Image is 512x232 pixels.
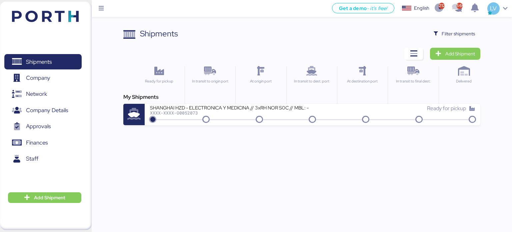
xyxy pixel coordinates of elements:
a: Finances [4,135,82,151]
button: Menu [96,3,107,14]
a: Company [4,70,82,86]
span: Add Shipment [34,194,65,202]
span: Company [26,73,50,83]
div: SHANGHAI HZD - ELECTRONICA Y MEDICINA // 3xRH NOR S0C // MBL: - HBL: - BKG: [150,104,310,110]
a: Staff [4,151,82,167]
span: Finances [26,138,48,148]
a: Approvals [4,119,82,134]
button: Add Shipment [8,192,81,203]
a: Company Details [4,103,82,118]
div: English [414,5,429,12]
span: Company Details [26,105,68,115]
span: Network [26,89,47,99]
div: Ready for pickup [137,78,182,84]
button: Filter shipments [428,28,481,40]
div: XXXX-XXXX-O0052073 [150,110,310,115]
div: At destination port [340,78,385,84]
span: LV [490,4,497,13]
span: Shipments [26,57,52,67]
a: Add Shipment [430,48,480,60]
div: In transit to dest. port [289,78,334,84]
div: Shipments [140,28,178,40]
span: Staff [26,154,38,164]
div: Delivered [442,78,486,84]
div: In transit to final dest. [391,78,435,84]
div: My Shipments [123,93,481,101]
span: Filter shipments [442,30,475,38]
a: Network [4,86,82,102]
span: Approvals [26,122,51,131]
div: At origin port [238,78,283,84]
span: Ready for pickup [427,105,466,112]
div: In transit to origin port [188,78,232,84]
span: Add Shipment [445,50,475,58]
a: Shipments [4,54,82,69]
